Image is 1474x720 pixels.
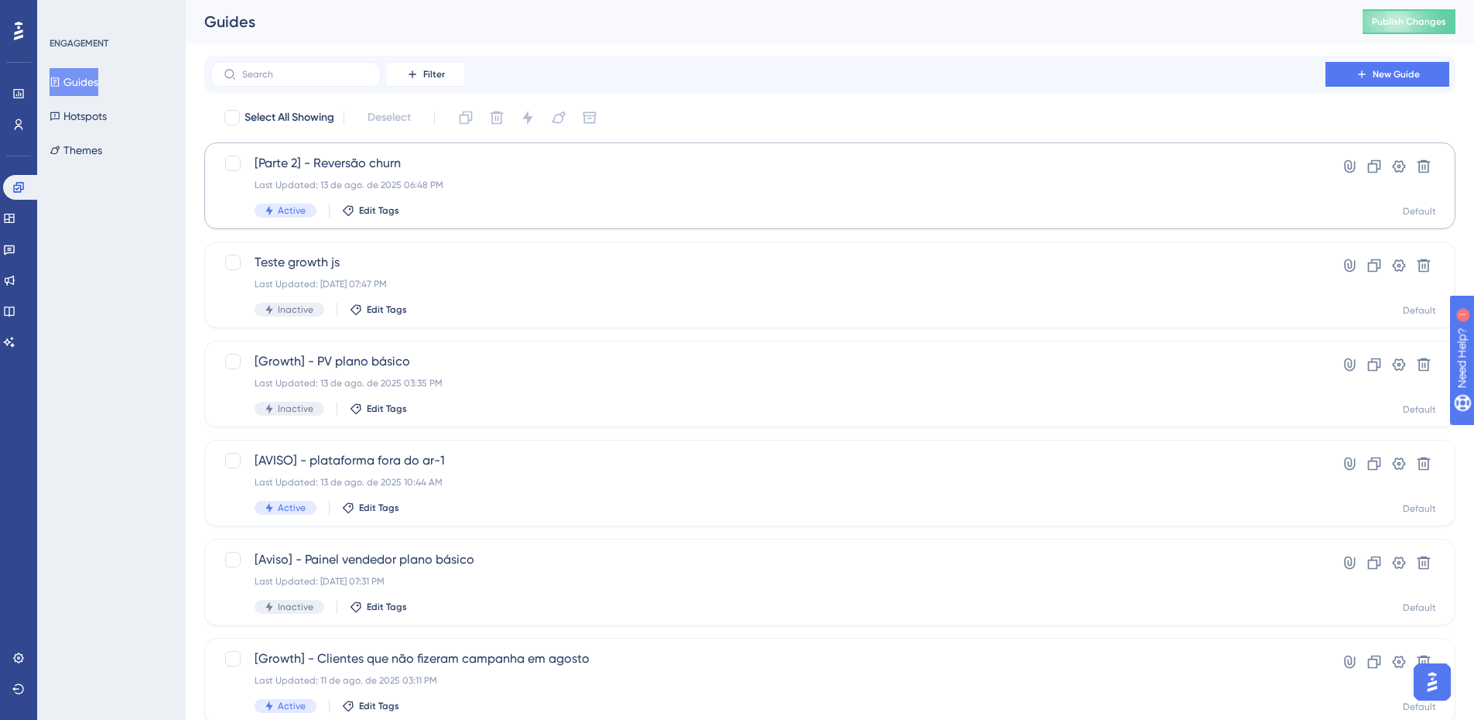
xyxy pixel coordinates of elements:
[1403,304,1436,317] div: Default
[36,4,97,22] span: Need Help?
[278,502,306,514] span: Active
[350,303,407,316] button: Edit Tags
[278,204,306,217] span: Active
[204,11,1324,33] div: Guides
[359,700,399,712] span: Edit Tags
[242,69,368,80] input: Search
[354,104,425,132] button: Deselect
[1403,403,1436,416] div: Default
[350,601,407,613] button: Edit Tags
[255,154,1281,173] span: [Parte 2] - Reversão churn
[108,8,112,20] div: 1
[50,37,108,50] div: ENGAGEMENT
[1403,602,1436,614] div: Default
[255,278,1281,290] div: Last Updated: [DATE] 07:47 PM
[1373,68,1420,81] span: New Guide
[255,674,1281,687] div: Last Updated: 11 de ago. de 2025 03:11 PM
[278,403,313,415] span: Inactive
[359,502,399,514] span: Edit Tags
[368,108,411,127] span: Deselect
[1403,701,1436,713] div: Default
[1363,9,1455,34] button: Publish Changes
[1403,205,1436,218] div: Default
[50,68,98,96] button: Guides
[255,253,1281,272] span: Teste growth js
[255,575,1281,588] div: Last Updated: [DATE] 07:31 PM
[342,502,399,514] button: Edit Tags
[255,179,1281,191] div: Last Updated: 13 de ago. de 2025 06:48 PM
[245,108,334,127] span: Select All Showing
[255,451,1281,470] span: [AVISO] - plataforma fora do ar-1
[255,352,1281,371] span: [Growth] - PV plano básico
[1372,15,1446,28] span: Publish Changes
[423,68,445,81] span: Filter
[278,601,313,613] span: Inactive
[1409,659,1455,705] iframe: UserGuiding AI Assistant Launcher
[1403,502,1436,515] div: Default
[367,601,407,613] span: Edit Tags
[359,204,399,217] span: Edit Tags
[50,136,102,164] button: Themes
[255,476,1281,489] div: Last Updated: 13 de ago. de 2025 10:44 AM
[50,102,107,130] button: Hotspots
[367,403,407,415] span: Edit Tags
[387,62,464,87] button: Filter
[278,303,313,316] span: Inactive
[342,204,399,217] button: Edit Tags
[1325,62,1449,87] button: New Guide
[342,700,399,712] button: Edit Tags
[278,700,306,712] span: Active
[255,377,1281,389] div: Last Updated: 13 de ago. de 2025 03:35 PM
[255,550,1281,569] span: [Aviso] - Painel vendedor plano básico
[255,650,1281,668] span: [Growth] - Clientes que não fizeram campanha em agosto
[367,303,407,316] span: Edit Tags
[350,403,407,415] button: Edit Tags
